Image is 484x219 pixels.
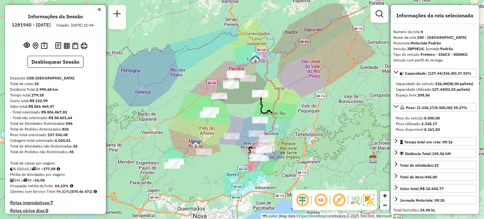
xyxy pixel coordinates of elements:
[418,93,430,97] strong: 208,56
[34,81,39,86] strong: 34
[396,116,440,120] span: Peso do veículo:
[200,112,216,118] div: Atividade não roteirizada - BRUNO JOSE PINHEIRO
[10,104,101,109] div: Valor total:
[73,144,78,148] strong: 26
[251,55,260,63] img: Três Rios
[444,87,470,92] strong: (03,03 pallets)
[380,200,389,210] a: Zoom out
[70,184,73,188] em: Média calculada utilizando a maior ocupação (%Peso ou %Cubagem) de cada rota da sessão. Rotas cro...
[10,172,101,177] div: Média de Atividades por viagem:
[252,117,268,124] div: Atividade não roteirizada - RAQUEL HERNANDEZ
[261,153,269,161] img: 520 UDC Light Petropolis Centro
[23,178,27,182] i: Total de rotas
[69,149,74,154] strong: 45
[411,41,441,45] strong: Motorista Padrão
[295,193,310,208] span: Ocultar deslocamento
[393,40,476,46] div: Motorista:
[35,178,45,182] strong: 16,06
[49,115,72,120] strong: R$ 58.601,64
[363,194,374,206] img: Exibir/Ocultar setores
[259,145,275,152] div: Atividade não roteirizada - ELAINE DOS SANTOS GU
[27,76,74,80] strong: CDD [GEOGRAPHIC_DATA]
[10,121,101,126] div: Total de Atividades Roteirizadas:
[369,155,377,163] img: CDI Macacu
[350,195,360,205] img: Fluxo de ruas
[432,87,444,92] strong: 127,44
[46,208,48,213] strong: 0
[22,41,31,51] button: Exibir sessão original
[400,198,445,203] div: Jornada Motorista: 09:20
[54,41,62,51] button: Logs desbloquear sessão
[10,166,101,172] div: 6.020,61 / 34 =
[434,163,439,168] strong: 23
[10,149,101,155] div: Total de Pedidos não Roteirizados:
[262,214,278,218] a: Leaflet
[424,116,440,120] strong: 8.500,00
[10,132,101,138] div: Peso total roteirizado:
[380,191,389,200] a: Zoom in
[331,193,347,208] span: Exibir rótulo
[417,35,466,40] strong: 240 - [GEOGRAPHIC_DATA]
[10,109,101,115] div: - Total roteirizado:
[252,117,268,123] div: Atividade não roteirizada - ANITA DE FREITAS ANE
[393,69,476,77] a: Capacidade: (127,44/336,00) 37,93%
[279,214,279,218] span: |
[256,147,272,153] div: Atividade não roteirizada - DIB2011 COMERCIO DE
[396,121,474,127] div: Peso Utilizado:
[55,183,69,188] strong: 64,23%
[62,41,71,50] button: Visualizar relatório de Roteirização
[192,140,200,148] img: Miguel Pereira
[10,87,101,92] div: Distância Total:
[71,41,79,50] button: Visualizar Romaneio
[66,121,72,126] strong: 546
[10,143,101,149] div: Total de Atividades não Roteirizadas:
[28,104,54,109] strong: R$ 865.469,47
[70,189,92,194] strong: (570 de 571)
[10,75,101,81] div: Depósito:
[432,151,451,156] span: 159,56 KM
[393,57,476,63] div: Veículo com perfil de recarga
[30,98,48,103] strong: R$ 132,99
[10,183,54,188] span: Ocupação média da frota:
[203,107,219,113] div: Atividade não roteirizada - VILMAR NID DE SOUZA
[447,81,473,86] strong: (08,00 pallets)
[313,193,328,208] span: Ocultar NR
[249,130,264,137] div: Atividade não roteirizada - HOTEL POUSADA DE ARARAS LTDA
[393,46,476,52] div: Veículo:
[50,200,53,205] strong: 7
[98,6,101,13] a: Clique aqui para minimizar o painel
[383,192,387,199] span: +
[31,41,40,51] button: Centralizar mapa no depósito ou ponto de apoio
[10,160,101,166] div: Total de caixas por viagem:
[400,174,437,180] div: Total de itens:
[261,214,393,219] div: Map data © contributors,© 2025 TomTom, Microsoft
[425,175,437,179] strong: 445,00
[10,92,101,98] div: Tempo total:
[423,46,453,51] span: | Jornada:
[259,135,275,141] div: Atividade não roteirizada - NATALIA CARREIRO
[393,52,476,57] div: Tipo do veículo:
[393,78,476,101] div: Capacidade: (127,44/336,00) 37,93%
[10,138,101,143] div: Cubagem total roteirizado:
[79,41,89,50] button: Imprimir Rotas
[258,140,274,146] div: Atividade não roteirizada - BAR E MERCEARIA DIVI
[396,127,474,132] div: Peso disponível:
[400,186,444,192] div: Valor total:
[43,166,55,171] strong: 177,08
[203,108,219,114] div: Atividade não roteirizada - MERCEARIA MOREIRA
[250,155,265,161] div: Atividade não roteirizada - GABRIELA BUTURINI
[10,126,101,132] div: Total de Pedidos Roteirizados:
[32,93,44,97] strong: 279:28
[393,113,476,135] div: Peso: (3.338,17/8.500,00) 39,27%
[57,167,60,171] i: Meta Caixas/viagem: 163,31 Diferença: 13,77
[196,149,212,155] div: Atividade não roteirizada - MINIMERCADO CENTRAL
[396,87,474,92] div: Capacidade Utilizada:
[393,161,476,169] a: Total de atividades:23
[10,167,14,171] i: Cubagem total roteirizado
[211,93,227,99] div: Atividade não roteirizada - RAFA E JANA BAR
[55,138,71,143] strong: 6.020,61
[40,41,49,51] button: Painel de Sugestão
[10,81,101,87] div: Total de rotas:
[383,201,387,209] span: −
